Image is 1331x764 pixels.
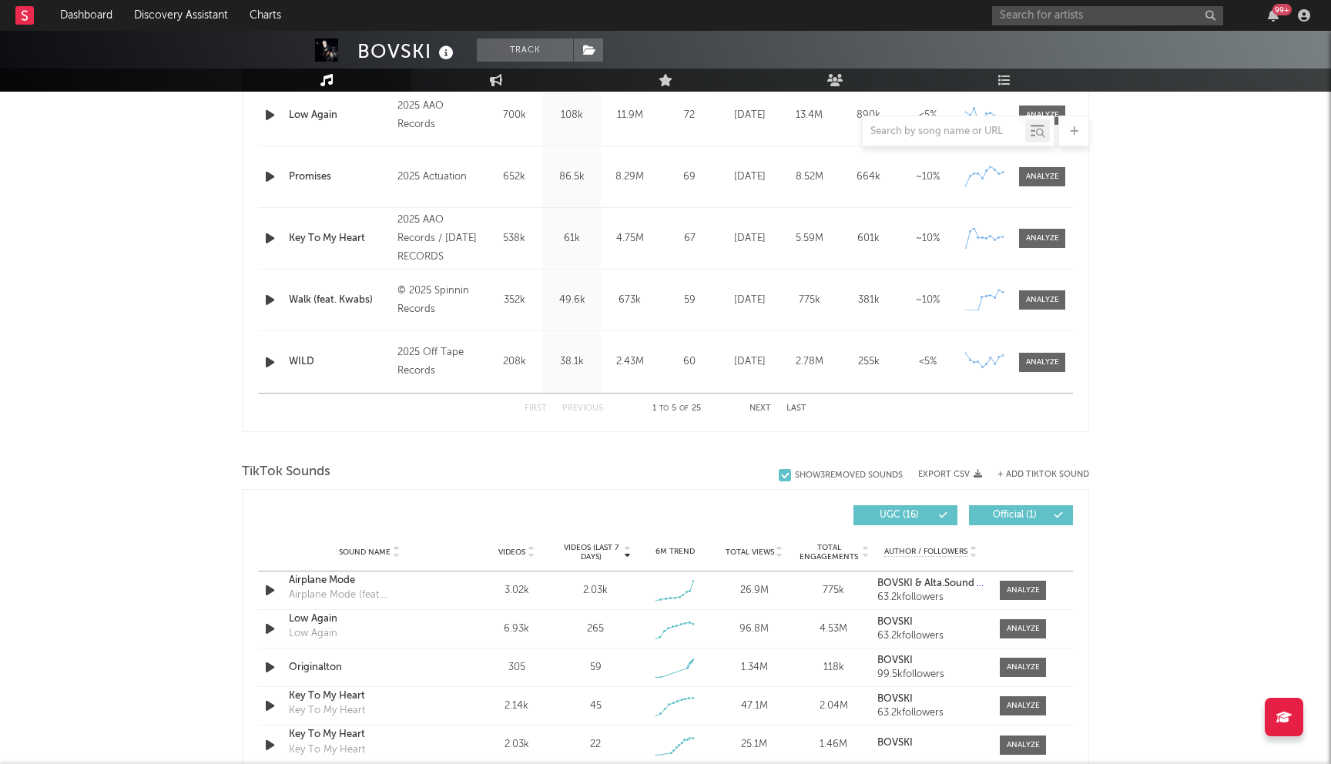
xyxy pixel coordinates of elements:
div: 99 + [1272,4,1292,15]
button: Track [477,39,573,62]
div: 69 [662,169,716,185]
input: Search for artists [992,6,1223,25]
div: 2025 AAO Records [397,97,481,134]
div: 49.6k [547,293,597,308]
strong: BOVSKI [877,738,913,748]
div: 99.5k followers [877,669,984,680]
div: 890k [843,108,894,123]
div: 2025 Actuation [397,168,481,186]
span: Sound Name [339,548,391,557]
div: 4.53M [798,622,870,637]
div: [DATE] [724,108,776,123]
div: 61k [547,231,597,246]
div: 72 [662,108,716,123]
div: ~ 10 % [902,293,954,308]
div: 775k [798,583,870,598]
a: Key To My Heart [289,231,390,246]
div: 1 5 25 [634,400,719,418]
button: UGC(16) [853,505,957,525]
div: Airplane Mode [289,573,450,588]
span: TikTok Sounds [242,463,330,481]
div: <5% [902,108,954,123]
button: Previous [562,404,603,413]
button: First [525,404,547,413]
div: 47.1M [719,699,790,714]
span: to [659,405,669,412]
div: ~ 10 % [902,231,954,246]
button: Last [786,404,806,413]
div: Low Again [289,626,337,642]
div: 108k [547,108,597,123]
div: 255k [843,354,894,370]
div: 1.34M [719,660,790,675]
div: 118k [798,660,870,675]
div: 86.5k [547,169,597,185]
div: 4.75M [605,231,655,246]
span: of [679,405,689,412]
span: UGC ( 16 ) [863,511,934,520]
div: 2025 Off Tape Records [397,343,481,380]
div: 13.4M [783,108,835,123]
a: Originalton [289,660,450,675]
div: 5.59M [783,231,835,246]
div: 8.52M [783,169,835,185]
div: BOVSKI [357,39,458,64]
div: 305 [481,660,552,675]
div: 381k [843,293,894,308]
a: BOVSKI & Alta.Sound & limbo [877,578,984,589]
button: + Add TikTok Sound [997,471,1089,479]
div: 11.9M [605,108,655,123]
span: Videos [498,548,525,557]
div: ~ 10 % [902,169,954,185]
a: Promises [289,169,390,185]
div: 664k [843,169,894,185]
span: Total Engagements [798,543,860,561]
div: <5% [902,354,954,370]
button: 99+ [1268,9,1279,22]
div: 63.2k followers [877,631,984,642]
span: Total Views [726,548,774,557]
div: 59 [590,660,602,675]
div: 60 [662,354,716,370]
a: WILD [289,354,390,370]
div: 3.02k [481,583,552,598]
span: Author / Followers [884,547,967,557]
div: Key To My Heart [289,742,365,758]
a: Low Again [289,108,390,123]
div: 67 [662,231,716,246]
div: 2.78M [783,354,835,370]
a: Walk (feat. Kwabs) [289,293,390,308]
div: 2.43M [605,354,655,370]
div: 2025 AAO Records / [DATE] RECORDS [397,211,481,266]
div: 96.8M [719,622,790,637]
div: [DATE] [724,293,776,308]
button: Next [749,404,771,413]
div: 6.93k [481,622,552,637]
div: 352k [489,293,539,308]
strong: BOVSKI [877,655,913,665]
div: 1.46M [798,737,870,752]
input: Search by song name or URL [863,126,1025,138]
div: 26.9M [719,583,790,598]
div: 700k [489,108,539,123]
div: 2.03k [481,737,552,752]
a: BOVSKI [877,694,984,705]
div: 2.03k [583,583,608,598]
div: 2.14k [481,699,552,714]
div: Key To My Heart [289,727,450,742]
div: [DATE] [724,231,776,246]
a: BOVSKI [877,655,984,666]
div: Key To My Heart [289,703,365,719]
div: 673k [605,293,655,308]
button: + Add TikTok Sound [982,471,1089,479]
a: BOVSKI [877,738,984,749]
button: Export CSV [918,470,982,479]
div: 775k [783,293,835,308]
div: 208k [489,354,539,370]
div: 25.1M [719,737,790,752]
